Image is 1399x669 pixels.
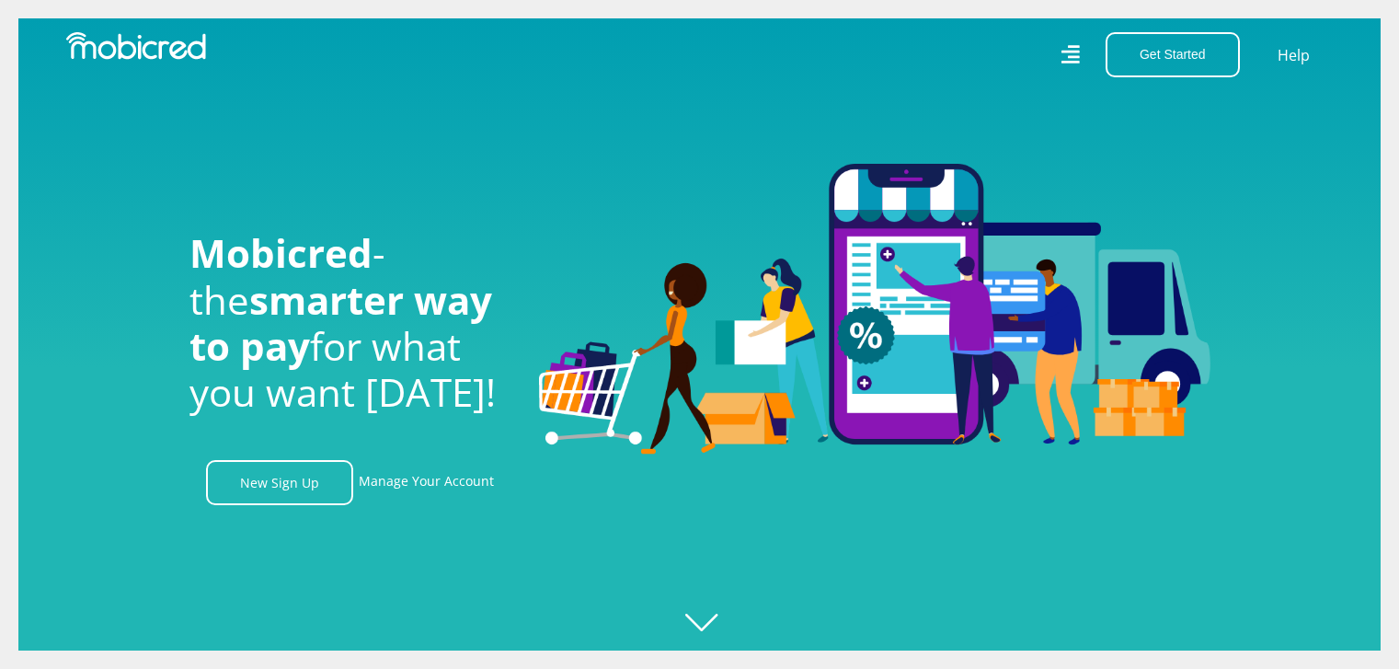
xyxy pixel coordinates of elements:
img: Mobicred [66,32,206,60]
a: Help [1277,43,1311,67]
span: Mobicred [189,226,373,279]
a: New Sign Up [206,460,353,505]
button: Get Started [1106,32,1240,77]
span: smarter way to pay [189,273,492,372]
a: Manage Your Account [359,460,494,505]
img: Welcome to Mobicred [539,164,1210,455]
h1: - the for what you want [DATE]! [189,230,511,416]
